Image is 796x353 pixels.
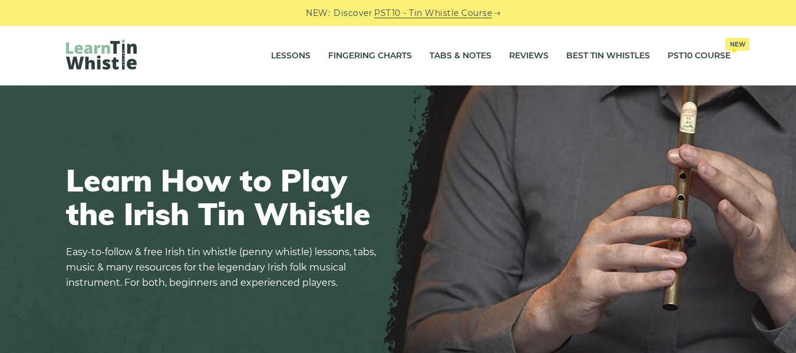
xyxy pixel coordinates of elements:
a: Tabs & Notes [430,41,491,71]
img: LearnTinWhistle.com [66,39,137,70]
a: Best Tin Whistles [566,41,650,71]
h1: Learn How to Play the Irish Tin Whistle [66,163,384,230]
p: Easy-to-follow & free Irish tin whistle (penny whistle) lessons, tabs, music & many resources for... [66,245,384,291]
a: Reviews [509,41,549,71]
a: Fingering Charts [328,41,412,71]
a: PST10 CourseNew [668,41,731,71]
a: Lessons [271,41,311,71]
span: New [725,38,749,51]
